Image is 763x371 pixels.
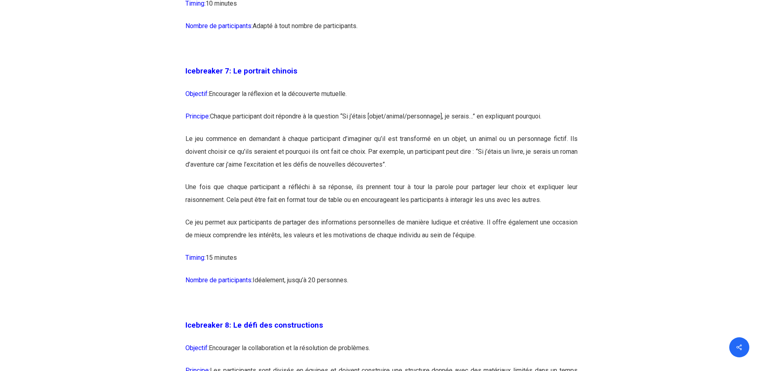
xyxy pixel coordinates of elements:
[185,88,578,110] p: Encourager la réflexion et la découverte mutuelle.
[185,112,210,120] span: Principe:
[185,342,578,364] p: Encourager la collaboration et la résolution de problèmes.
[185,216,578,251] p: Ce jeu permet aux participants de partager des informations personnelles de manière ludique et cr...
[185,321,323,330] span: Icebreaker 8: Le défi des constructions
[185,110,578,132] p: Chaque participant doit répondre à la question “Si j’étais [objet/animal/personnage], je serais…”...
[185,181,578,216] p: Une fois que chaque participant a réfléchi à sa réponse, ils prennent tour à tour la parole pour ...
[185,251,578,274] p: 15 minutes
[185,274,578,296] p: Idéalement, jusqu’à 20 personnes.
[185,67,297,75] span: Icebreaker 7: Le portrait chinois
[185,344,209,352] span: Objectif:
[185,254,206,261] span: Timing:
[185,90,209,98] span: Objectif:
[185,132,578,181] p: Le jeu commence en demandant à chaque participant d’imaginer qu’il est transformé en un objet, un...
[185,22,253,30] span: Nombre de participants:
[185,276,253,284] span: Nombre de participants:
[185,20,578,42] p: Adapté à tout nombre de participants.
